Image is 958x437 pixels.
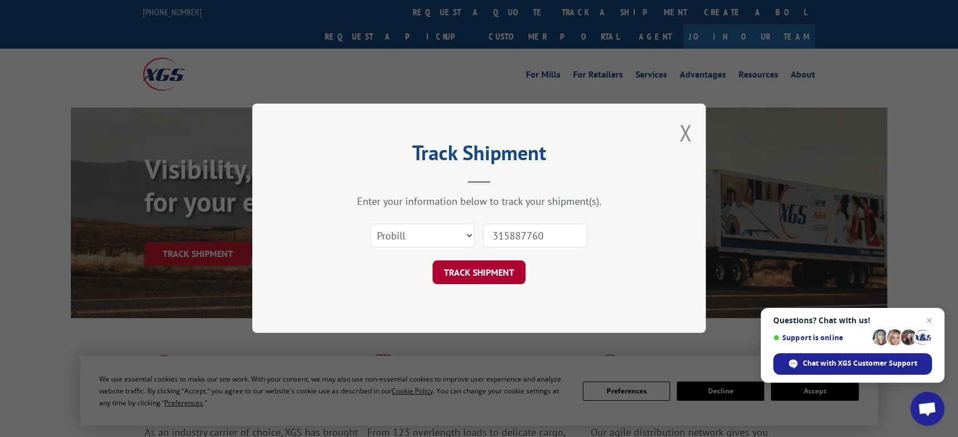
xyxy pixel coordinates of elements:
div: Enter your information below to track your shipment(s). [309,195,649,208]
span: Close chat [922,314,936,327]
button: TRACK SHIPMENT [433,261,525,285]
h2: Track Shipment [309,145,649,166]
div: Chat with XGS Customer Support [773,353,932,375]
span: Chat with XGS Customer Support [803,358,917,369]
span: Support is online [773,333,868,342]
button: Close modal [679,118,692,148]
div: Open chat [910,392,944,426]
span: Questions? Chat with us! [773,316,932,325]
input: Number(s) [483,224,587,248]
